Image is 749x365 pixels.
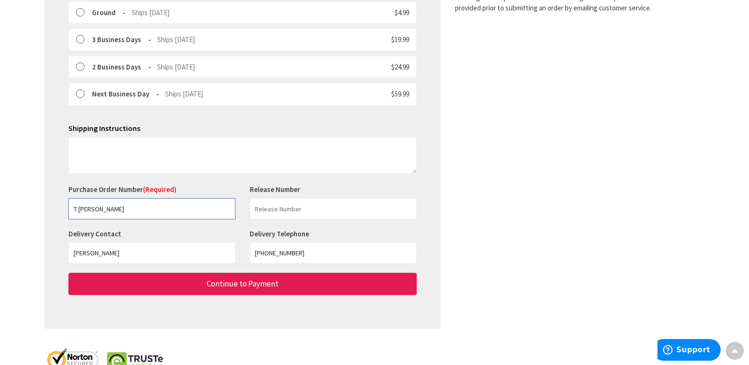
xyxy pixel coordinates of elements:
[157,35,195,44] span: Ships [DATE]
[68,184,177,194] label: Purchase Order Number
[657,339,721,363] iframe: Opens a widget where you can find more information
[391,62,409,71] span: $24.99
[207,278,278,289] span: Continue to Payment
[68,273,417,295] button: Continue to Payment
[165,89,203,98] span: Ships [DATE]
[250,198,417,219] input: Release Number
[92,35,151,44] strong: 3 Business Days
[92,89,159,98] strong: Next Business Day
[391,89,409,98] span: $59.99
[92,62,151,71] strong: 2 Business Days
[68,229,124,238] label: Delivery Contact
[68,123,140,133] span: Shipping Instructions
[68,198,236,219] input: Purchase Order Number
[250,184,300,194] label: Release Number
[157,62,195,71] span: Ships [DATE]
[395,8,409,17] span: $4.99
[250,229,311,238] label: Delivery Telephone
[132,8,169,17] span: Ships [DATE]
[92,8,126,17] strong: Ground
[391,35,409,44] span: $19.99
[143,185,177,194] span: (Required)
